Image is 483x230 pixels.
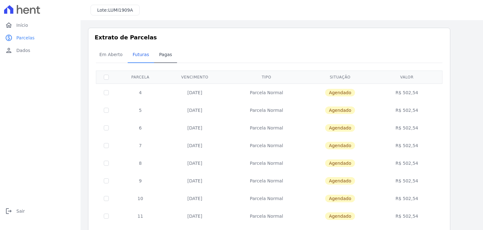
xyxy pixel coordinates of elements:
[225,101,308,119] td: Parcela Normal
[373,119,441,137] td: R$ 502,54
[116,101,164,119] td: 5
[116,190,164,207] td: 10
[164,101,225,119] td: [DATE]
[116,84,164,102] td: 4
[94,47,128,63] a: Em Aberto
[116,137,164,154] td: 7
[225,154,308,172] td: Parcela Normal
[16,47,30,54] span: Dados
[164,172,225,190] td: [DATE]
[116,119,164,137] td: 6
[373,190,441,207] td: R$ 502,54
[325,159,355,167] span: Agendado
[164,190,225,207] td: [DATE]
[129,48,153,61] span: Futuras
[225,172,308,190] td: Parcela Normal
[5,47,13,54] i: person
[96,48,126,61] span: Em Aberto
[325,124,355,132] span: Agendado
[164,84,225,102] td: [DATE]
[373,101,441,119] td: R$ 502,54
[225,119,308,137] td: Parcela Normal
[5,207,13,215] i: logout
[97,8,133,13] h3: Lote:
[164,71,225,84] th: Vencimento
[155,48,176,61] span: Pagas
[95,34,444,41] h3: Extrato de Parcelas
[373,84,441,102] td: R$ 502,54
[16,35,35,41] span: Parcelas
[116,71,164,84] th: Parcela
[225,71,308,84] th: Tipo
[325,177,355,185] span: Agendado
[164,154,225,172] td: [DATE]
[16,22,28,28] span: Início
[3,44,78,57] a: personDados
[325,106,355,114] span: Agendado
[373,172,441,190] td: R$ 502,54
[325,195,355,202] span: Agendado
[164,137,225,154] td: [DATE]
[225,84,308,102] td: Parcela Normal
[373,207,441,225] td: R$ 502,54
[3,205,78,217] a: logoutSair
[3,19,78,32] a: homeInício
[116,154,164,172] td: 8
[373,71,441,84] th: Valor
[164,207,225,225] td: [DATE]
[225,207,308,225] td: Parcela Normal
[325,212,355,220] span: Agendado
[325,142,355,149] span: Agendado
[5,21,13,29] i: home
[116,207,164,225] td: 11
[108,8,133,13] span: LUMI1909A
[373,154,441,172] td: R$ 502,54
[225,190,308,207] td: Parcela Normal
[154,47,177,63] a: Pagas
[16,208,25,214] span: Sair
[116,172,164,190] td: 9
[225,137,308,154] td: Parcela Normal
[3,32,78,44] a: paidParcelas
[128,47,154,63] a: Futuras
[373,137,441,154] td: R$ 502,54
[5,34,13,42] i: paid
[308,71,373,84] th: Situação
[325,89,355,96] span: Agendado
[164,119,225,137] td: [DATE]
